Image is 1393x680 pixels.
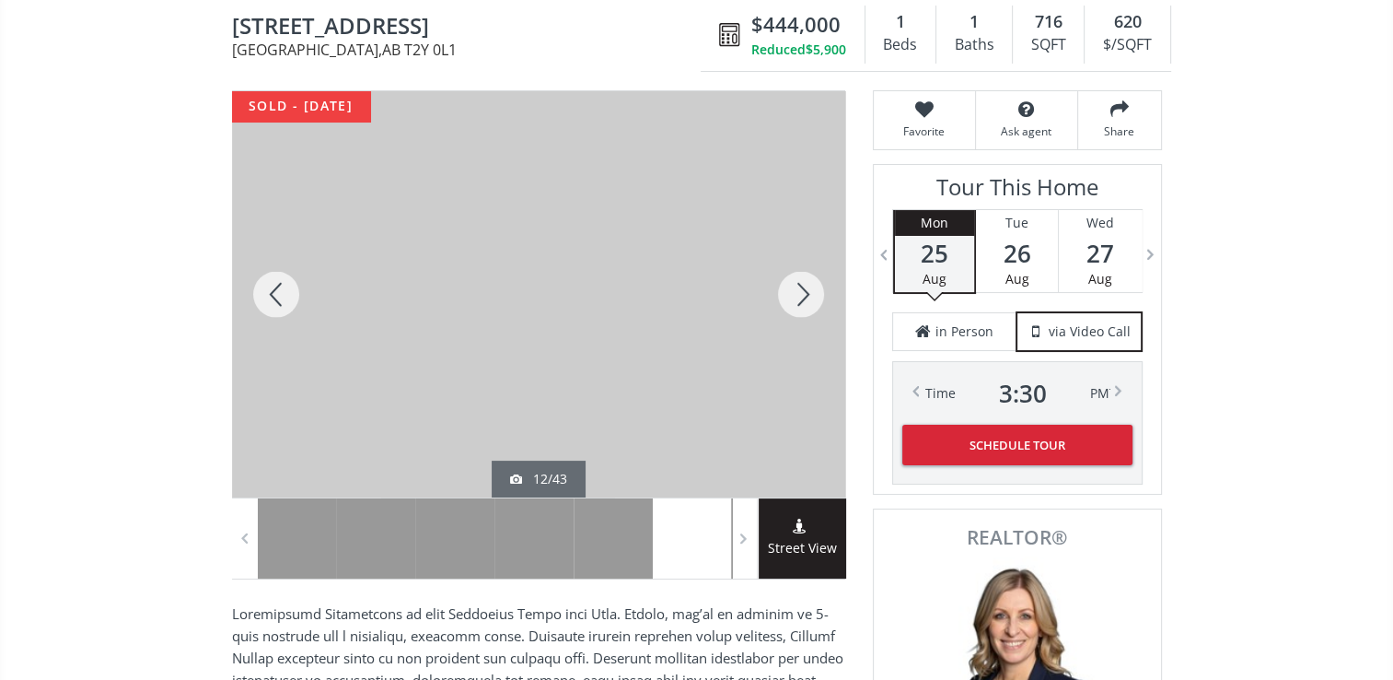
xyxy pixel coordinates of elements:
span: Ask agent [985,123,1068,139]
span: 716 [1035,10,1062,34]
span: 26 [976,240,1058,266]
span: $444,000 [751,10,841,39]
span: 2330 Fish Creek Boulevard SW #1204 [232,14,710,42]
div: sold - [DATE] [232,91,370,122]
div: 1 [946,10,1003,34]
span: 27 [1059,240,1142,266]
span: [GEOGRAPHIC_DATA] , AB T2Y 0L1 [232,42,710,57]
span: REALTOR® [894,528,1141,547]
span: Aug [1088,270,1112,287]
span: Favorite [883,123,966,139]
div: Mon [895,210,974,236]
span: 3 : 30 [999,381,1047,406]
span: 25 [895,240,974,266]
div: Beds [875,31,926,59]
div: 620 [1094,10,1160,34]
div: 12/43 [510,470,567,488]
div: 2330 Fish Creek Boulevard SW #1204 Calgary, AB T2Y 0L1 - Photo 12 of 43 [232,91,845,498]
span: Street View [759,538,846,559]
span: $5,900 [806,41,846,59]
div: Baths [946,31,1003,59]
div: Reduced [751,41,846,59]
div: 1 [875,10,926,34]
div: SQFT [1022,31,1074,59]
div: Tue [976,210,1058,236]
button: Schedule Tour [902,425,1132,465]
div: Wed [1059,210,1142,236]
h3: Tour This Home [892,174,1143,209]
span: Aug [923,270,946,287]
span: Aug [1004,270,1028,287]
span: Share [1087,123,1152,139]
span: in Person [935,322,993,341]
div: $/SQFT [1094,31,1160,59]
span: via Video Call [1049,322,1131,341]
div: Time PM [925,381,1109,406]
